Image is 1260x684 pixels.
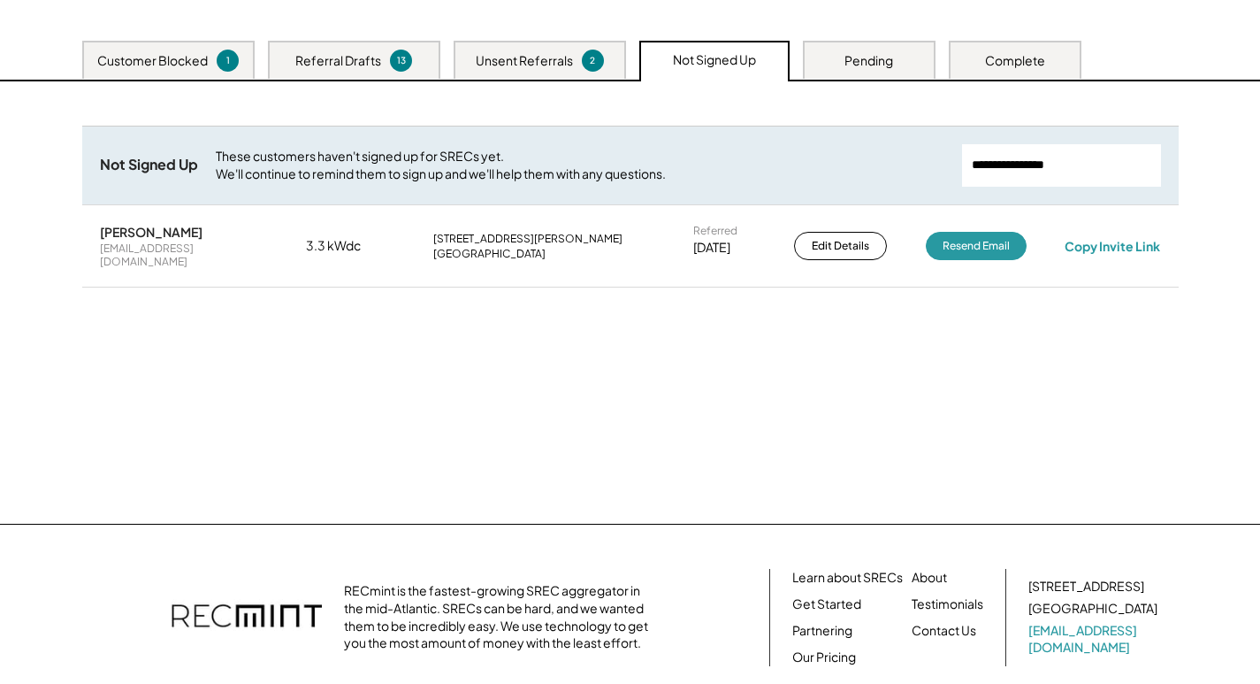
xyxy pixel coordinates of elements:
[219,54,236,67] div: 1
[792,622,852,640] a: Partnering
[1028,600,1157,618] div: [GEOGRAPHIC_DATA]
[216,148,944,182] div: These customers haven't signed up for SRECs yet. We'll continue to remind them to sign up and we'...
[172,587,322,649] img: recmint-logotype%403x.png
[693,239,730,257] div: [DATE]
[476,52,573,70] div: Unsent Referrals
[912,569,947,587] a: About
[912,596,983,613] a: Testimonials
[792,649,856,666] a: Our Pricing
[792,596,861,613] a: Get Started
[912,622,976,640] a: Contact Us
[295,52,381,70] div: Referral Drafts
[985,52,1045,70] div: Complete
[433,232,622,246] div: [STREET_ADDRESS][PERSON_NAME]
[926,232,1027,260] button: Resend Email
[100,224,202,240] div: [PERSON_NAME]
[844,52,893,70] div: Pending
[1028,622,1161,657] a: [EMAIL_ADDRESS][DOMAIN_NAME]
[584,54,601,67] div: 2
[344,582,658,651] div: RECmint is the fastest-growing SREC aggregator in the mid-Atlantic. SRECs can be hard, and we wan...
[673,51,756,69] div: Not Signed Up
[100,156,198,174] div: Not Signed Up
[1028,578,1144,596] div: [STREET_ADDRESS]
[306,237,394,255] div: 3.3 kWdc
[433,247,546,261] div: [GEOGRAPHIC_DATA]
[792,569,903,587] a: Learn about SRECs
[393,54,409,67] div: 13
[794,232,887,260] button: Edit Details
[693,224,737,238] div: Referred
[1065,238,1160,254] div: Copy Invite Link
[100,242,268,269] div: [EMAIL_ADDRESS][DOMAIN_NAME]
[97,52,208,70] div: Customer Blocked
